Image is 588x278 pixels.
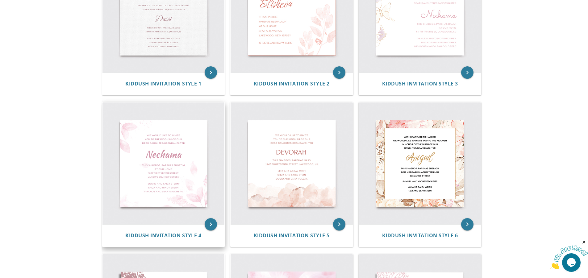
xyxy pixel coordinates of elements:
a: Kiddush Invitation Style 6 [382,233,458,239]
a: keyboard_arrow_right [333,66,345,79]
a: keyboard_arrow_right [461,218,473,230]
iframe: chat widget [550,239,588,269]
a: Kiddush Invitation Style 2 [254,81,330,87]
a: keyboard_arrow_right [461,66,473,79]
img: Kiddush Invitation Style 4 [102,102,225,225]
a: keyboard_arrow_right [205,66,217,79]
a: keyboard_arrow_right [333,218,345,230]
a: Kiddush Invitation Style 1 [125,81,201,87]
span: Kiddush Invitation Style 4 [125,232,201,239]
img: Kiddush Invitation Style 5 [231,102,353,225]
span: Kiddush Invitation Style 5 [254,232,330,239]
a: Kiddush Invitation Style 5 [254,233,330,239]
span: Kiddush Invitation Style 1 [125,80,201,87]
span: Kiddush Invitation Style 2 [254,80,330,87]
span: Kiddush Invitation Style 6 [382,232,458,239]
span: Kiddush Invitation Style 3 [382,80,458,87]
a: Kiddush Invitation Style 3 [382,81,458,87]
a: Kiddush Invitation Style 4 [125,233,201,239]
img: Kiddush Invitation Style 6 [359,102,481,225]
a: keyboard_arrow_right [205,218,217,230]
